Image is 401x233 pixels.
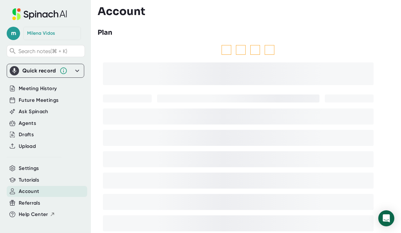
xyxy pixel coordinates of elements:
[19,188,39,195] button: Account
[19,120,36,127] button: Agents
[98,28,112,38] h3: Plan
[19,96,58,104] button: Future Meetings
[19,165,39,172] button: Settings
[19,211,48,218] span: Help Center
[22,67,56,74] div: Quick record
[7,27,20,40] span: m
[19,199,40,207] button: Referrals
[10,64,81,77] div: Quick record
[19,108,48,115] button: Ask Spinach
[19,143,36,150] button: Upload
[19,131,34,139] button: Drafts
[378,210,394,226] div: Open Intercom Messenger
[27,30,55,36] div: Milena Vidos
[19,85,57,92] button: Meeting History
[18,48,67,54] span: Search notes (⌘ + K)
[19,176,39,184] button: Tutorials
[19,211,55,218] button: Help Center
[98,5,145,18] h3: Account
